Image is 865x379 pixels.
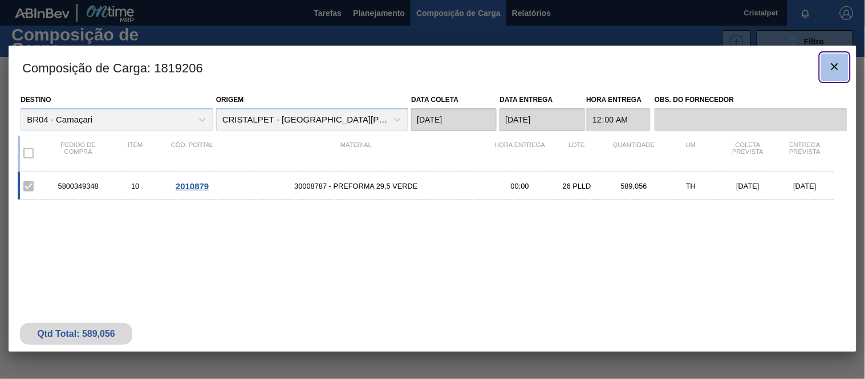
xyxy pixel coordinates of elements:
[655,92,847,108] label: Obs. do Fornecedor
[586,92,651,108] label: Hora Entrega
[21,96,51,104] label: Destino
[411,108,497,131] input: dd/mm/yyyy
[549,182,606,190] div: 26 PLLD
[777,141,834,165] div: Entrega Prevista
[499,96,553,104] label: Data entrega
[50,182,107,190] div: 5800349348
[777,182,834,190] div: [DATE]
[221,141,492,165] div: Material
[411,96,458,104] label: Data coleta
[216,96,244,104] label: Origem
[164,141,221,165] div: Cód. Portal
[720,141,777,165] div: Coleta Prevista
[492,141,549,165] div: Hora Entrega
[492,182,549,190] div: 00:00
[164,181,221,191] div: Ir para o Pedido
[29,329,124,339] div: Qtd Total: 589,056
[606,141,663,165] div: Quantidade
[663,182,720,190] div: TH
[107,141,164,165] div: Item
[720,182,777,190] div: [DATE]
[107,182,164,190] div: 10
[499,108,585,131] input: dd/mm/yyyy
[50,141,107,165] div: Pedido de compra
[606,182,663,190] div: 589,056
[176,181,209,191] span: 2010879
[549,141,606,165] div: Lote
[663,141,720,165] div: UM
[9,46,856,89] h3: Composição de Carga : 1819206
[221,182,492,190] span: 30008787 - PREFORMA 29,5 VERDE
